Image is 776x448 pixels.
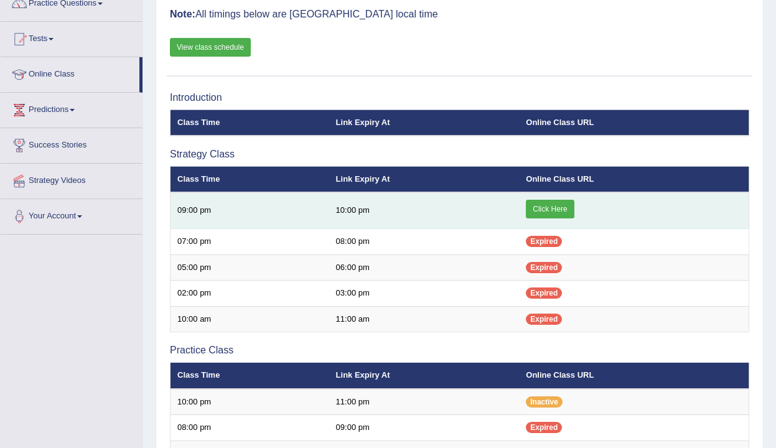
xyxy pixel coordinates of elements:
th: Online Class URL [519,110,749,136]
th: Online Class URL [519,166,749,192]
td: 09:00 pm [329,415,520,441]
a: Strategy Videos [1,164,143,195]
a: Tests [1,22,143,53]
th: Link Expiry At [329,166,520,192]
th: Class Time [171,363,329,389]
span: Expired [526,236,562,247]
td: 10:00 pm [171,389,329,415]
td: 03:00 pm [329,281,520,307]
td: 07:00 pm [171,229,329,255]
a: Click Here [526,200,574,218]
span: Expired [526,314,562,325]
span: Expired [526,287,562,299]
td: 11:00 pm [329,389,520,415]
td: 08:00 pm [171,415,329,441]
h3: Strategy Class [170,149,749,160]
a: View class schedule [170,38,251,57]
a: Success Stories [1,128,143,159]
td: 06:00 pm [329,254,520,281]
td: 10:00 pm [329,192,520,229]
span: Expired [526,262,562,273]
th: Link Expiry At [329,363,520,389]
h3: All timings below are [GEOGRAPHIC_DATA] local time [170,9,749,20]
td: 10:00 am [171,306,329,332]
b: Note: [170,9,195,19]
span: Inactive [526,396,563,408]
th: Class Time [171,110,329,136]
td: 08:00 pm [329,229,520,255]
span: Expired [526,422,562,433]
th: Link Expiry At [329,110,520,136]
h3: Introduction [170,92,749,103]
h3: Practice Class [170,345,749,356]
td: 09:00 pm [171,192,329,229]
td: 02:00 pm [171,281,329,307]
td: 05:00 pm [171,254,329,281]
a: Your Account [1,199,143,230]
th: Online Class URL [519,363,749,389]
a: Online Class [1,57,139,88]
a: Predictions [1,93,143,124]
th: Class Time [171,166,329,192]
td: 11:00 am [329,306,520,332]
